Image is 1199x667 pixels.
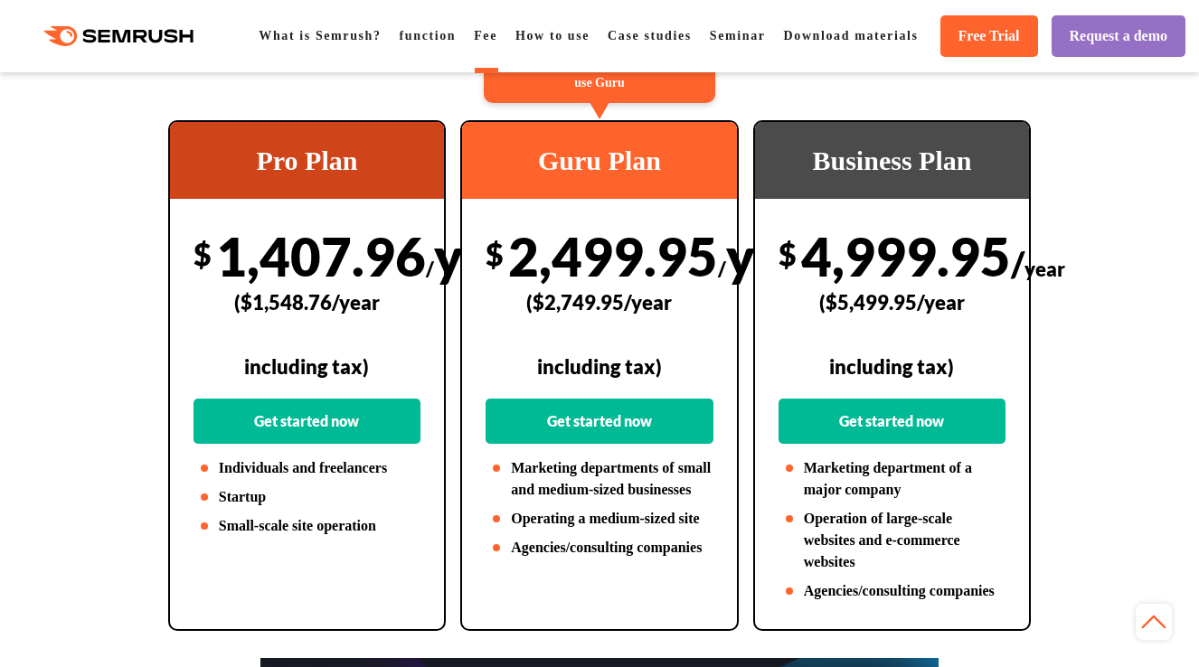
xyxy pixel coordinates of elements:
[426,257,434,281] font: /
[813,146,972,175] font: Business Plan
[958,28,1020,43] font: Free Trial
[1052,15,1185,57] a: Request a demo
[726,225,833,287] font: year
[819,290,965,379] font: ($5,499.95/year including tax)
[508,225,718,287] font: 2,499.95
[257,146,358,175] font: Pro Plan
[804,460,972,497] font: Marketing department of a major company
[608,29,692,42] a: Case studies
[839,412,944,429] font: Get started now
[234,290,380,379] font: ($1,548.76/year including tax)
[515,29,590,42] a: How to use
[940,15,1038,57] a: Free Trial
[400,29,457,42] a: function
[511,540,702,555] font: Agencies/consulting companies
[804,511,960,569] font: Operation of large-scale websites and e-commerce websites
[474,29,497,42] a: Fee
[710,29,766,42] a: Seminar
[486,399,713,444] a: Get started now
[434,225,541,287] font: year
[219,518,376,533] font: Small-scale site operation
[194,235,212,272] font: $
[259,29,381,42] a: What is Semrush?
[511,511,699,526] font: Operating a medium-sized site
[486,235,504,272] font: $
[1011,242,1024,284] font: /
[538,146,661,175] font: Guru Plan
[779,235,797,272] font: $
[718,257,726,281] font: /
[801,225,1011,287] font: 4,999.95
[804,583,995,598] font: Agencies/consulting companies
[1024,257,1065,281] font: year
[216,225,426,287] font: 1,407.96
[784,29,919,42] a: Download materials
[574,76,625,89] font: use Guru
[254,412,359,429] font: Get started now
[779,399,1005,444] a: Get started now
[547,412,652,429] font: Get started now
[511,460,711,497] font: Marketing departments of small and medium-sized businesses
[219,460,387,475] font: Individuals and freelancers
[526,290,672,379] font: ($2,749.95/year including tax)
[1070,28,1167,43] font: Request a demo
[194,399,420,444] a: Get started now
[219,489,266,504] font: Startup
